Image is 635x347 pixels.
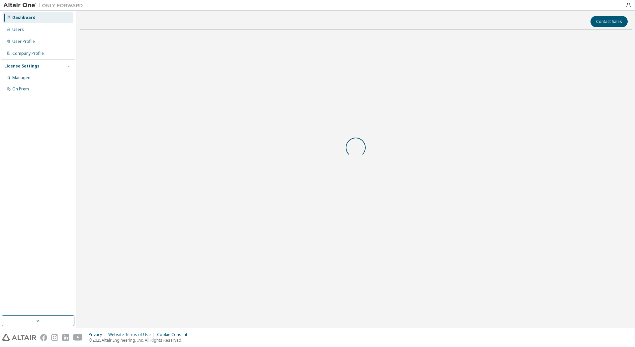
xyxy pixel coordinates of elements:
[12,27,24,32] div: Users
[108,332,157,337] div: Website Terms of Use
[51,334,58,341] img: instagram.svg
[40,334,47,341] img: facebook.svg
[590,16,628,27] button: Contact Sales
[12,15,36,20] div: Dashboard
[4,63,40,69] div: License Settings
[2,334,36,341] img: altair_logo.svg
[89,332,108,337] div: Privacy
[12,51,44,56] div: Company Profile
[12,86,29,92] div: On Prem
[12,75,31,80] div: Managed
[73,334,83,341] img: youtube.svg
[157,332,191,337] div: Cookie Consent
[89,337,191,343] p: © 2025 Altair Engineering, Inc. All Rights Reserved.
[12,39,35,44] div: User Profile
[62,334,69,341] img: linkedin.svg
[3,2,86,9] img: Altair One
